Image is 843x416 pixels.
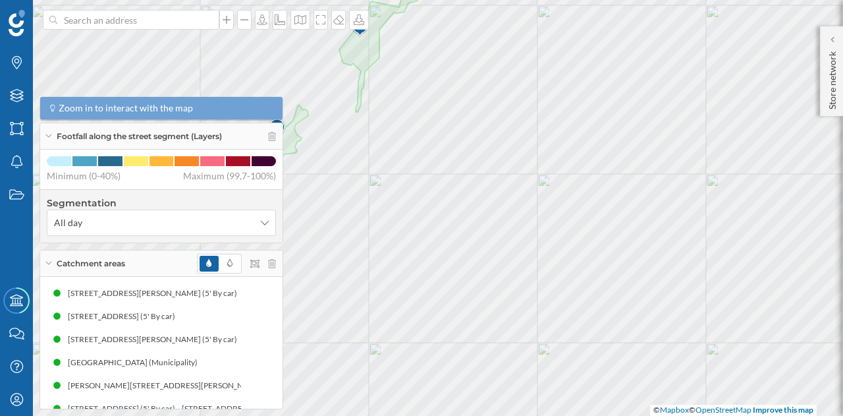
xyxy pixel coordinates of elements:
[660,405,689,415] a: Mapbox
[650,405,817,416] div: © ©
[695,405,751,415] a: OpenStreetMap
[753,405,813,415] a: Improve this map
[57,258,125,270] span: Catchment areas
[47,196,276,210] h4: Segmentation
[68,287,244,300] div: [STREET_ADDRESS][PERSON_NAME] (5' By car)
[68,333,244,346] div: [STREET_ADDRESS][PERSON_NAME] (5' By car)
[68,402,182,415] div: [STREET_ADDRESS] (5' By car)
[54,216,82,229] span: All day
[183,169,276,183] span: Maximum (99,7-100%)
[57,131,222,142] span: Footfall along the street segment (Layers)
[68,379,306,392] div: [PERSON_NAME][STREET_ADDRESS][PERSON_NAME] (5' By car)
[47,169,121,183] span: Minimum (0-40%)
[826,46,839,109] p: Store network
[59,102,193,115] span: Zoom in to interact with the map
[68,310,182,323] div: [STREET_ADDRESS] (5' By car)
[9,10,25,36] img: Geoblink Logo
[68,356,204,369] div: [GEOGRAPHIC_DATA] (Municipality)
[182,402,296,415] div: [STREET_ADDRESS] (5' By car)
